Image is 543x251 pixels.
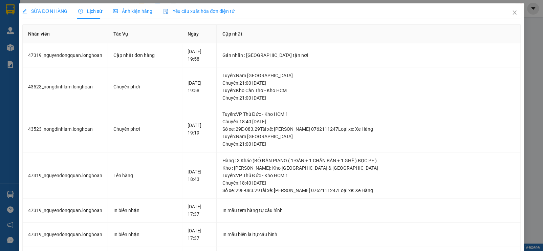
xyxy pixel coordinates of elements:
[78,8,102,14] span: Lịch sử
[23,67,108,106] td: 43523_nongdinhlam.longhoan
[22,8,67,14] span: SỬA ĐƠN HÀNG
[113,125,176,133] div: Chuyển phơi
[222,172,515,194] div: Tuyến : VP Thủ Đức - Kho HCM 1 Chuyến: 18:40 [DATE] Số xe: 29E-083.29 Tài xế: [PERSON_NAME] 07621...
[163,8,235,14] span: Yêu cầu xuất hóa đơn điện tử
[23,152,108,199] td: 47319_nguyendongquan.longhoan
[188,168,211,183] div: [DATE] 18:43
[222,110,515,133] div: Tuyến : VP Thủ Đức - Kho HCM 1 Chuyến: 18:40 [DATE] Số xe: 29E-083.29 Tài xế: [PERSON_NAME] 07621...
[222,157,515,164] div: Hàng : 3 Khác (BỘ ĐÀN PIANO ( 1 ĐÀN + 1 CHÂN BÀN + 1 GHẾ ) BỌC PE )
[222,87,515,102] div: Tuyến : Kho Cần Thơ - Kho HCM Chuyến: 21:00 [DATE]
[113,172,176,179] div: Lên hàng
[113,8,152,14] span: Ảnh kiện hàng
[512,10,517,15] span: close
[23,43,108,67] td: 47319_nguyendongquan.longhoan
[188,48,211,63] div: [DATE] 19:58
[163,9,169,14] img: icon
[78,9,83,14] span: clock-circle
[222,72,515,87] div: Tuyến : Nam [GEOGRAPHIC_DATA] Chuyến: 21:00 [DATE]
[113,9,118,14] span: picture
[222,207,515,214] div: In mẫu tem hàng tự cấu hình
[222,164,515,172] div: Kho : [PERSON_NAME]: Kho [GEOGRAPHIC_DATA] & [GEOGRAPHIC_DATA]
[188,203,211,218] div: [DATE] 17:37
[113,51,176,59] div: Cập nhật đơn hàng
[22,9,27,14] span: edit
[182,25,217,43] th: Ngày
[188,122,211,137] div: [DATE] 19:19
[23,223,108,247] td: 47319_nguyendongquan.longhoan
[188,227,211,242] div: [DATE] 17:37
[113,207,176,214] div: In biên nhận
[113,231,176,238] div: In biên nhận
[217,25,521,43] th: Cập nhật
[222,231,515,238] div: In mẫu biên lai tự cấu hình
[222,133,515,148] div: Tuyến : Nam [GEOGRAPHIC_DATA] Chuyến: 21:00 [DATE]
[23,106,108,152] td: 43523_nongdinhlam.longhoan
[113,83,176,90] div: Chuyển phơi
[108,25,182,43] th: Tác Vụ
[23,198,108,223] td: 47319_nguyendongquan.longhoan
[505,3,524,22] button: Close
[222,51,515,59] div: Gán nhãn : [GEOGRAPHIC_DATA] tận nơi
[23,25,108,43] th: Nhân viên
[188,79,211,94] div: [DATE] 19:58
